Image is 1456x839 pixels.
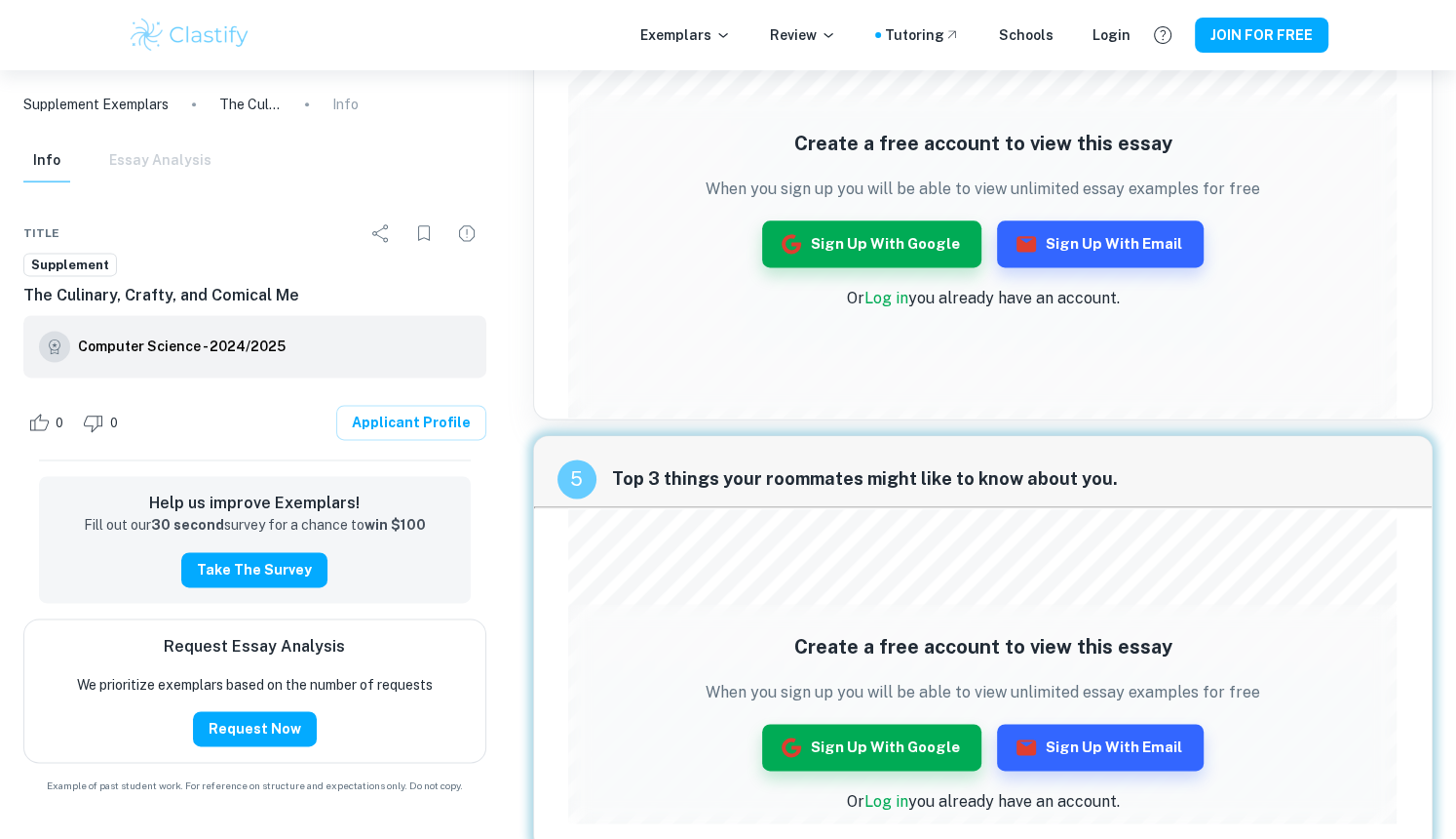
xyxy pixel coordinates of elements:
h5: Create a free account to view this essay [706,129,1260,158]
div: Like [23,407,74,438]
a: Computer Science - 2024/2025 [78,331,286,362]
a: Applicant Profile [336,405,486,440]
h6: The Culinary, Crafty, and Comical Me [23,284,486,307]
a: Log in [863,792,907,811]
h5: Create a free account to view this essay [706,632,1260,661]
img: Clastify logo [128,16,251,55]
div: Report issue [447,214,486,253]
span: Supplement [24,256,116,275]
h6: Help us improve Exemplars! [55,492,455,515]
p: When you sign up you will be able to view unlimited essay examples for free [706,178,1260,201]
h6: Computer Science - 2024/2025 [78,336,286,357]
button: Sign up with Email [997,724,1204,771]
span: Example of past student work. For reference on structure and expectations only. Do not copy. [23,779,486,793]
a: Supplement [23,253,117,277]
div: Bookmark [404,214,443,253]
button: Request Now [193,711,317,746]
h6: Request Essay Analysis [164,635,345,659]
p: Review [770,24,836,46]
p: We prioritize exemplars based on the number of requests [77,674,433,696]
p: The Culinary, Crafty, and Comical Me [219,94,282,115]
p: Or you already have an account. [706,790,1260,814]
p: When you sign up you will be able to view unlimited essay examples for free [706,681,1260,704]
strong: win $100 [364,517,426,533]
a: Schools [999,24,1054,46]
a: Log in [863,289,907,307]
div: Dislike [78,407,129,438]
span: 0 [45,414,74,433]
strong: 30 second [151,517,224,533]
button: Info [23,140,70,182]
p: Fill out our survey for a chance to [84,515,426,537]
p: Or you already have an account. [706,287,1260,310]
p: Exemplars [640,24,731,46]
button: JOIN FOR FREE [1195,18,1328,53]
span: 0 [99,414,129,433]
a: Tutoring [885,24,960,46]
span: Top 3 things your roommates might like to know about you. [612,465,1408,493]
button: Take the Survey [181,552,327,587]
a: Supplement Exemplars [23,94,169,115]
div: Share [362,214,401,253]
button: Help and Feedback [1146,19,1179,52]
button: Sign up with Google [762,220,981,267]
span: Title [23,224,59,242]
a: Login [1092,24,1130,46]
button: Sign up with Google [762,724,981,771]
button: Sign up with Email [997,220,1204,267]
p: Info [332,94,359,115]
div: recipe [557,459,596,499]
